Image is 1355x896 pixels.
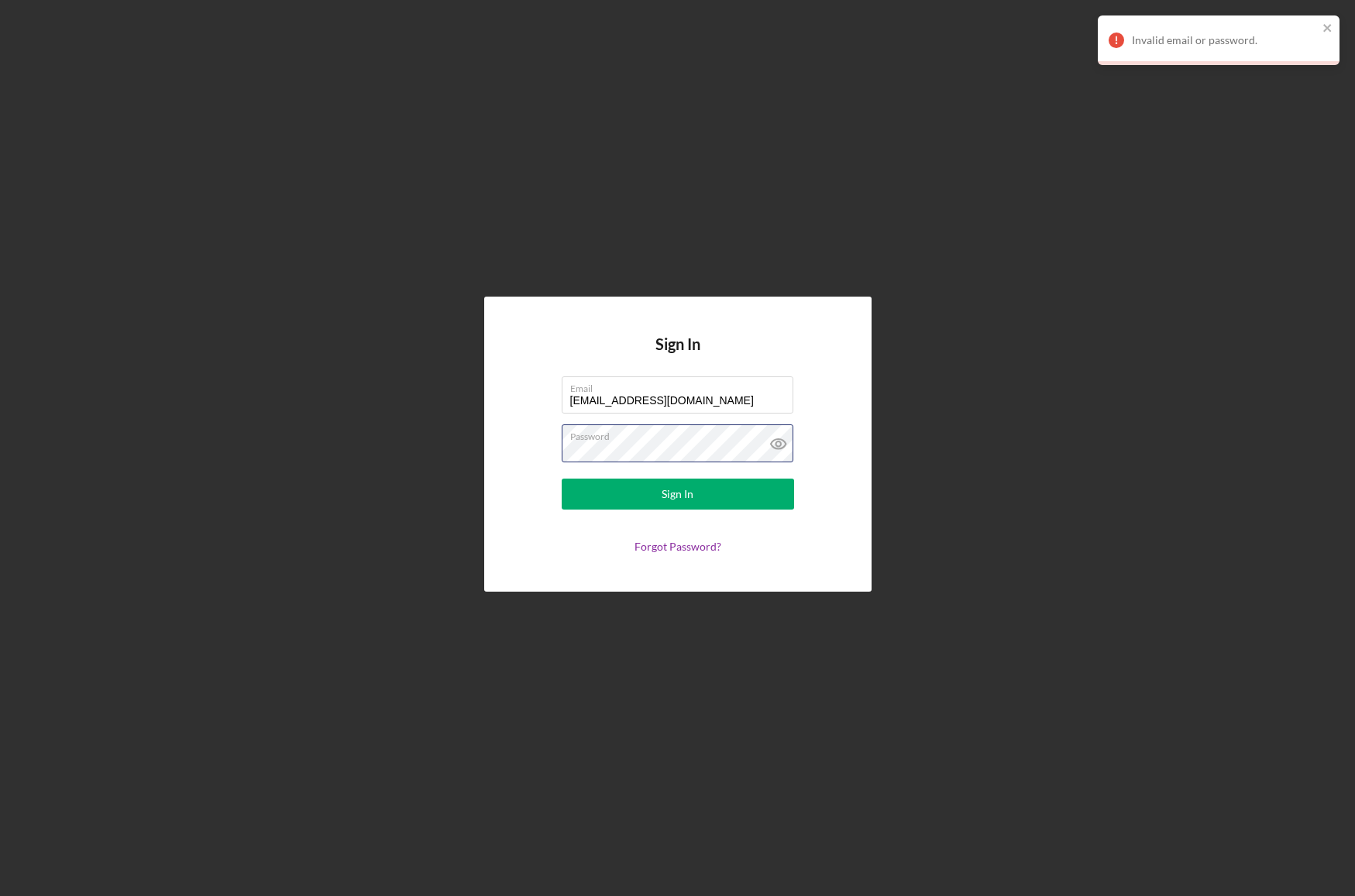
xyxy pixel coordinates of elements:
[662,479,693,510] div: Sign In
[570,377,793,394] label: Email
[655,335,700,376] h4: Sign In
[635,540,721,553] a: Forgot Password?
[570,425,793,442] label: Password
[562,479,794,510] button: Sign In
[1322,22,1333,36] button: close
[1132,34,1318,46] div: Invalid email or password.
